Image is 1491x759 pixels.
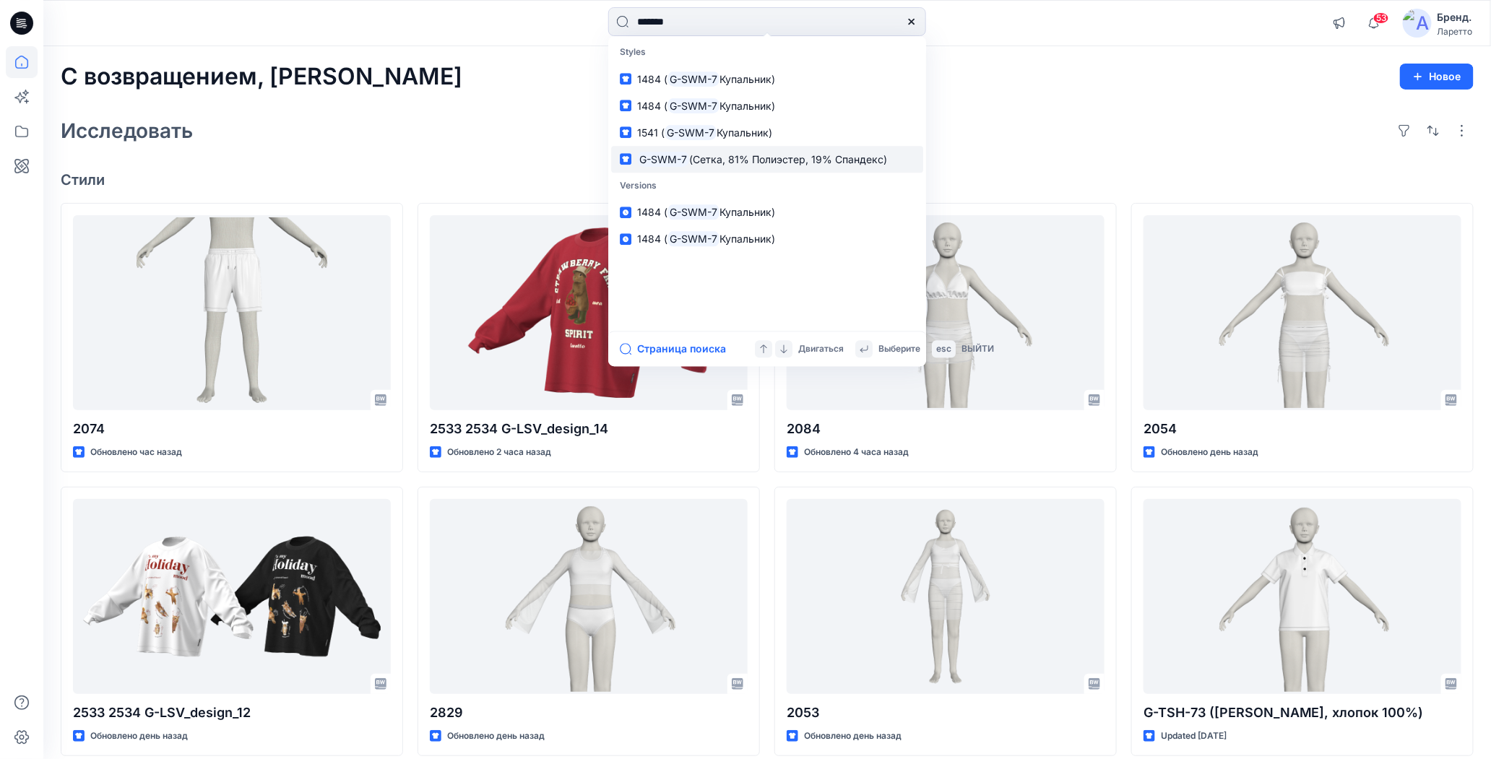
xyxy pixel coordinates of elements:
p: 2533 2534 G-LSV_design_14 [430,419,748,439]
ya-tr-span: Исследовать [61,118,193,143]
ya-tr-span: Updated [DATE] [1161,730,1227,741]
p: 2829 [430,703,748,723]
ya-tr-span: Двигаться [798,343,844,354]
ya-tr-span: Бренд. [1438,11,1472,23]
span: 1484 ( [637,206,667,218]
ya-tr-span: G-SWM-7 [667,126,714,139]
span: Купальник) [719,233,775,245]
mark: G-SWM-7 [667,204,719,221]
a: 2084 [787,215,1105,411]
ya-tr-span: Стили [61,171,105,188]
a: 1484 (G-SWM-7Купальник) [611,92,923,119]
ya-tr-span: (Сетка, 81% Полиэстер, 19% Спандекс) [689,153,887,165]
span: Купальник) [719,100,775,112]
ya-tr-span: Ларетто [1438,26,1473,37]
a: 2829 [430,499,748,695]
ya-tr-span: Обновлено час назад [90,446,182,457]
a: 2053 [787,499,1105,695]
ya-tr-span: Купальник) [719,73,775,85]
a: 1541 (G-SWM-7Купальник) [611,119,923,146]
ya-tr-span: Купальник) [717,126,772,139]
ya-tr-span: 1484 ( [637,73,667,85]
mark: G-SWM-7 [667,231,719,248]
a: 2074 [73,215,391,411]
span: Купальник) [719,206,775,218]
ya-tr-span: Styles [620,46,646,57]
a: 1484 (G-SWM-7Купальник) [611,199,923,225]
a: 1484 (G-SWM-7Купальник) [611,66,923,92]
p: 2074 [73,419,391,439]
ya-tr-span: Обновлено 2 часа назад [447,446,551,457]
a: G-TSH-73 (Пенье WFACE Пике, хлопок 100%) [1144,499,1461,695]
a: 2533 2534 G-LSV_design_14 [430,215,748,411]
a: 1484 (G-SWM-7Купальник) [611,225,923,252]
span: 1484 ( [637,233,667,245]
button: Новое [1400,64,1474,90]
a: G-SWM-7(Сетка, 81% Полиэстер, 19% Спандекс) [611,146,923,173]
span: 1484 ( [637,100,667,112]
ya-tr-span: Обновлено 4 часа назад [804,446,909,457]
ya-tr-span: Versions [620,180,657,191]
ya-tr-span: С возвращением, [PERSON_NAME] [61,62,462,90]
ya-tr-span: Страница поиска [637,340,726,357]
img: аватар [1403,9,1432,38]
mark: G-SWM-7 [667,97,719,114]
span: 53 [1373,12,1389,24]
p: 2053 [787,703,1105,723]
ya-tr-span: 1541 ( [637,126,665,139]
a: 2533 2534 G-LSV_design_12 [73,499,391,695]
p: Обновлено день назад [447,729,545,744]
ya-tr-span: Обновлено день назад [90,730,188,741]
p: 2533 2534 G-LSV_design_12 [73,703,391,723]
a: 2054 [1144,215,1461,411]
ya-tr-span: G-TSH-73 ([PERSON_NAME], хлопок 100%) [1144,705,1424,720]
ya-tr-span: Выберите [878,343,920,354]
ya-tr-span: G-SWM-7 [639,153,687,165]
p: 2054 [1144,419,1461,439]
p: 2084 [787,419,1105,439]
p: Обновлено день назад [1161,445,1258,460]
ya-tr-span: ВЫЙТИ [961,343,994,354]
button: Страница поиска [620,340,726,357]
p: Обновлено день назад [804,729,902,744]
ya-tr-span: G-SWM-7 [670,73,717,85]
ya-tr-span: esc [936,343,951,354]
